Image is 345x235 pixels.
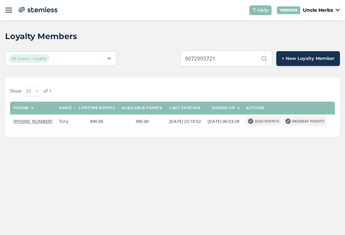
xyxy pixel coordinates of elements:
[59,118,68,124] span: Tory
[208,119,239,124] label: 2024-05-31 06:53:29
[212,106,235,110] label: Signed up
[169,118,201,124] span: [DATE] 23:10:52
[276,51,340,66] button: + New Loyalty Member
[303,7,333,14] p: Uncle Herbs
[13,106,29,110] label: Phone
[9,55,49,63] span: All Stores - Loyalty
[283,116,326,126] button: Redeem points
[13,118,52,124] span: [PHONE_NUMBER]
[73,107,77,109] img: icon-sort-1e1d7615.svg
[246,116,281,126] button: Add points
[122,119,162,124] label: 390.00
[79,106,115,110] label: Lifetime points
[311,203,345,235] iframe: Chat Widget
[10,88,21,95] label: Show
[277,6,300,14] div: VENDOR
[31,107,34,109] img: icon-sort-1e1d7615.svg
[237,107,240,109] img: icon-sort-1e1d7615.svg
[169,119,200,124] label: 2025-07-31 23:10:52
[78,119,115,124] label: 840.00
[252,8,256,12] img: icon-help-white-03924b79.svg
[90,118,103,124] span: 840.00
[336,9,340,11] img: icon_down-arrow-small-66adaf34.svg
[17,5,58,15] img: logo-dark-0685b13c.svg
[180,51,272,67] input: Search
[43,88,51,95] label: of 1
[208,118,239,124] span: [DATE] 06:53:29
[5,30,77,42] h2: Loyalty Members
[282,55,335,62] span: + New Loyalty Member
[13,119,52,124] label: (907) 299-3721
[122,106,162,110] label: Available points
[243,102,335,114] th: Actions
[59,119,71,124] label: Tory
[5,7,12,13] img: icon-menu-open-1b7a8edd.svg
[257,7,269,14] span: Help
[135,118,149,124] span: 390.00
[169,106,200,110] label: Last checkin
[59,106,71,110] label: Name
